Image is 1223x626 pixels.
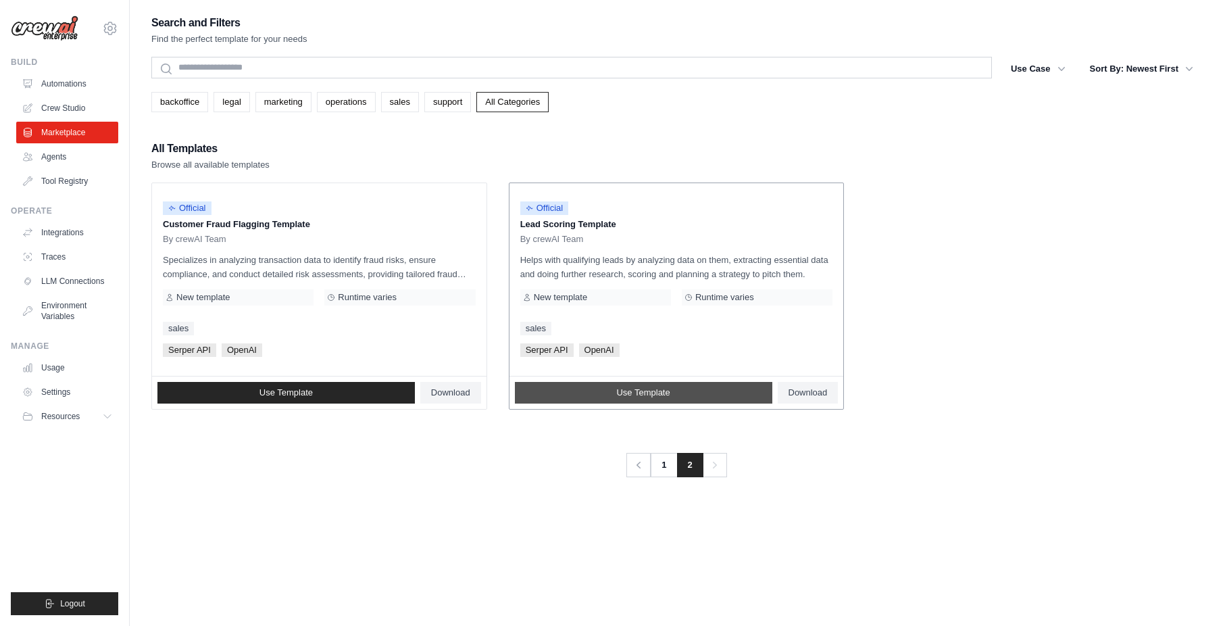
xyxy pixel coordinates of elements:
[151,139,270,158] h2: All Templates
[1003,57,1074,81] button: Use Case
[255,92,311,112] a: marketing
[534,292,587,303] span: New template
[41,411,80,422] span: Resources
[163,234,226,245] span: By crewAI Team
[520,218,833,231] p: Lead Scoring Template
[650,453,677,477] a: 1
[16,73,118,95] a: Automations
[151,158,270,172] p: Browse all available templates
[151,14,307,32] h2: Search and Filters
[579,343,620,357] span: OpenAI
[431,387,470,398] span: Download
[16,246,118,268] a: Traces
[11,16,78,41] img: Logo
[520,201,569,215] span: Official
[163,218,476,231] p: Customer Fraud Flagging Template
[626,453,726,477] nav: Pagination
[677,453,703,477] span: 2
[176,292,230,303] span: New template
[16,381,118,403] a: Settings
[259,387,313,398] span: Use Template
[151,92,208,112] a: backoffice
[16,222,118,243] a: Integrations
[16,146,118,168] a: Agents
[1082,57,1201,81] button: Sort By: Newest First
[520,253,833,281] p: Helps with qualifying leads by analyzing data on them, extracting essential data and doing furthe...
[163,322,194,335] a: sales
[163,253,476,281] p: Specializes in analyzing transaction data to identify fraud risks, ensure compliance, and conduct...
[222,343,262,357] span: OpenAI
[60,598,85,609] span: Logout
[420,382,481,404] a: Download
[11,341,118,352] div: Manage
[163,343,216,357] span: Serper API
[16,295,118,327] a: Environment Variables
[520,322,551,335] a: sales
[16,406,118,427] button: Resources
[520,234,584,245] span: By crewAI Team
[476,92,549,112] a: All Categories
[317,92,376,112] a: operations
[424,92,471,112] a: support
[515,382,772,404] a: Use Template
[16,170,118,192] a: Tool Registry
[11,592,118,615] button: Logout
[16,357,118,379] a: Usage
[16,122,118,143] a: Marketplace
[163,201,211,215] span: Official
[695,292,754,303] span: Runtime varies
[11,206,118,216] div: Operate
[214,92,249,112] a: legal
[338,292,397,303] span: Runtime varies
[381,92,419,112] a: sales
[616,387,670,398] span: Use Template
[151,32,307,46] p: Find the perfect template for your needs
[778,382,839,404] a: Download
[520,343,574,357] span: Serper API
[16,97,118,119] a: Crew Studio
[157,382,415,404] a: Use Template
[16,270,118,292] a: LLM Connections
[789,387,828,398] span: Download
[11,57,118,68] div: Build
